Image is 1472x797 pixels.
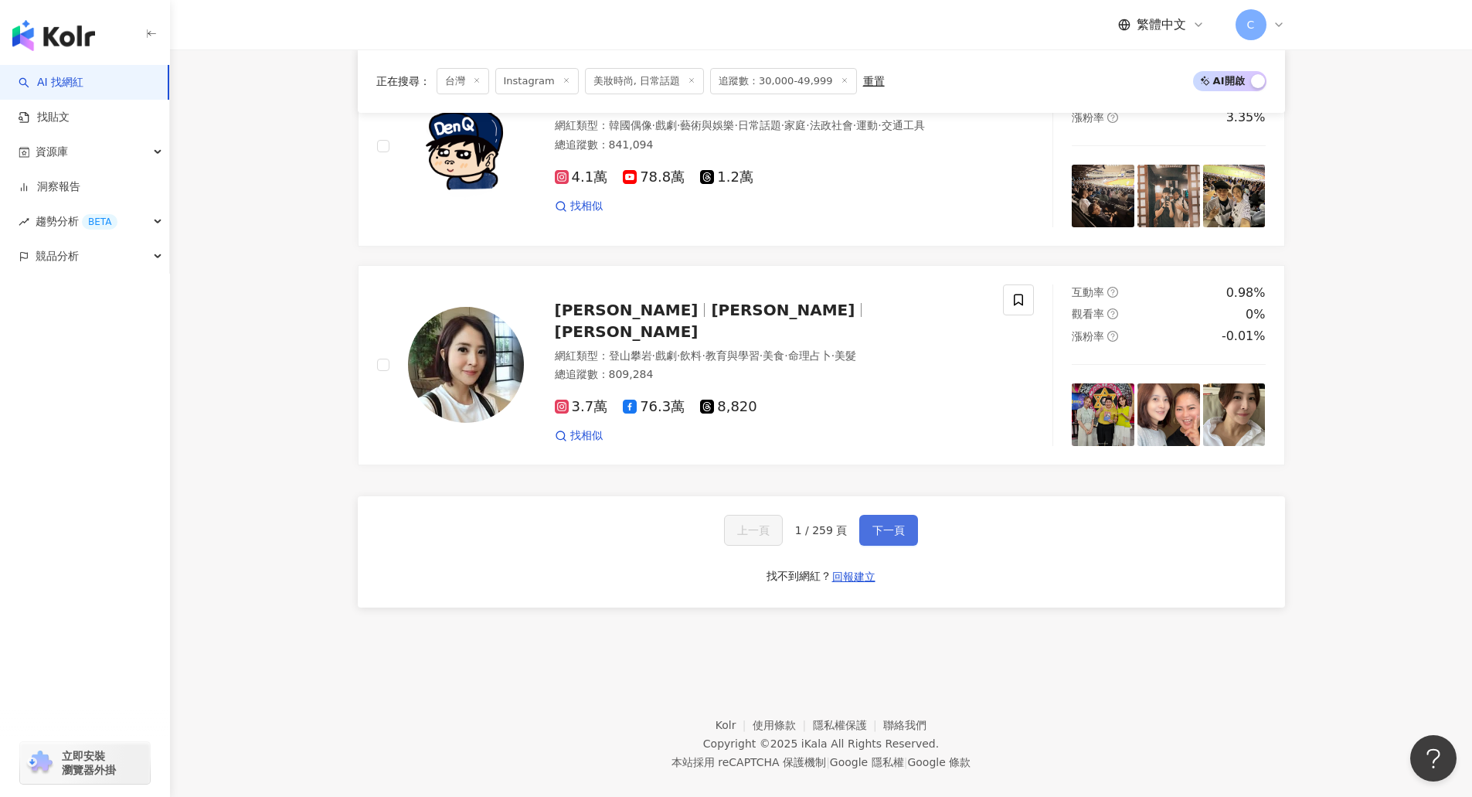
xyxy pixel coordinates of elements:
[555,399,608,415] span: 3.7萬
[856,119,878,131] span: 運動
[863,75,885,87] div: 重置
[1107,287,1118,298] span: question-circle
[623,169,685,186] span: 78.8萬
[710,68,857,94] span: 追蹤數：30,000-49,999
[358,46,1285,247] a: KOL AvatarDenQ來了den.yu網紅類型：韓國偶像·戲劇·藝術與娛樂·日常話題·家庭·法政社會·運動·交通工具總追蹤數：841,0944.1萬78.8萬1.2萬找相似互動率quest...
[555,428,603,444] a: 找相似
[711,301,855,319] span: [PERSON_NAME]
[738,119,781,131] span: 日常話題
[408,307,524,423] img: KOL Avatar
[555,118,985,134] div: 網紅類型 ：
[36,204,117,239] span: 趨勢分析
[36,135,68,169] span: 資源庫
[655,349,677,362] span: 戲劇
[1410,735,1457,782] iframe: Help Scout Beacon - Open
[832,571,875,583] span: 回報建立
[801,737,828,750] a: iKala
[826,756,830,768] span: |
[702,349,705,362] span: ·
[907,756,971,768] a: Google 條款
[555,138,985,153] div: 總追蹤數 ： 841,094
[585,68,704,94] span: 美妝時尚, 日常話題
[882,119,925,131] span: 交通工具
[1072,308,1104,320] span: 觀看率
[830,756,904,768] a: Google 隱私權
[784,349,787,362] span: ·
[705,349,760,362] span: 教育與學習
[570,199,603,214] span: 找相似
[555,169,608,186] span: 4.1萬
[734,119,737,131] span: ·
[795,524,848,536] span: 1 / 259 頁
[62,749,116,777] span: 立即安裝 瀏覽器外掛
[555,301,699,319] span: [PERSON_NAME]
[1072,286,1104,298] span: 互動率
[376,75,430,87] span: 正在搜尋 ：
[1226,284,1266,301] div: 0.98%
[724,515,783,546] button: 上一頁
[831,564,876,589] button: 回報建立
[1107,308,1118,319] span: question-circle
[82,214,117,230] div: BETA
[878,119,881,131] span: ·
[904,756,908,768] span: |
[19,216,29,227] span: rise
[1107,112,1118,123] span: question-circle
[555,199,603,214] a: 找相似
[437,68,489,94] span: 台灣
[1107,331,1118,342] span: question-circle
[1137,16,1186,33] span: 繁體中文
[1072,330,1104,342] span: 漲粉率
[760,349,763,362] span: ·
[1072,383,1134,446] img: post-image
[700,169,753,186] span: 1.2萬
[788,349,831,362] span: 命理占卜
[623,399,685,415] span: 76.3萬
[19,75,83,90] a: searchAI 找網紅
[671,753,971,771] span: 本站採用 reCAPTCHA 保護機制
[810,119,853,131] span: 法政社會
[570,428,603,444] span: 找相似
[813,719,884,731] a: 隱私權保護
[753,719,813,731] a: 使用條款
[1072,111,1104,124] span: 漲粉率
[883,719,926,731] a: 聯絡我們
[767,569,831,584] div: 找不到網紅？
[784,119,806,131] span: 家庭
[835,349,856,362] span: 美髮
[609,119,652,131] span: 韓國偶像
[700,399,757,415] span: 8,820
[677,119,680,131] span: ·
[655,119,677,131] span: 戲劇
[555,367,985,383] div: 總追蹤數 ： 809,284
[763,349,784,362] span: 美食
[19,179,80,195] a: 洞察報告
[680,349,702,362] span: 飲料
[12,20,95,51] img: logo
[609,349,652,362] span: 登山攀岩
[1226,109,1266,126] div: 3.35%
[652,119,655,131] span: ·
[495,68,579,94] span: Instagram
[806,119,809,131] span: ·
[1247,16,1255,33] span: C
[853,119,856,131] span: ·
[872,524,905,536] span: 下一頁
[25,751,55,775] img: chrome extension
[1246,306,1265,323] div: 0%
[555,322,699,341] span: [PERSON_NAME]
[555,349,985,364] div: 網紅類型 ：
[36,239,79,274] span: 競品分析
[831,349,835,362] span: ·
[859,515,918,546] button: 下一頁
[680,119,734,131] span: 藝術與娛樂
[1203,165,1266,227] img: post-image
[408,88,524,204] img: KOL Avatar
[358,265,1285,465] a: KOL Avatar[PERSON_NAME][PERSON_NAME][PERSON_NAME]網紅類型：登山攀岩·戲劇·飲料·教育與學習·美食·命理占卜·美髮總追蹤數：809,2843.7萬...
[1222,328,1266,345] div: -0.01%
[1137,383,1200,446] img: post-image
[1137,165,1200,227] img: post-image
[677,349,680,362] span: ·
[781,119,784,131] span: ·
[703,737,939,750] div: Copyright © 2025 All Rights Reserved.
